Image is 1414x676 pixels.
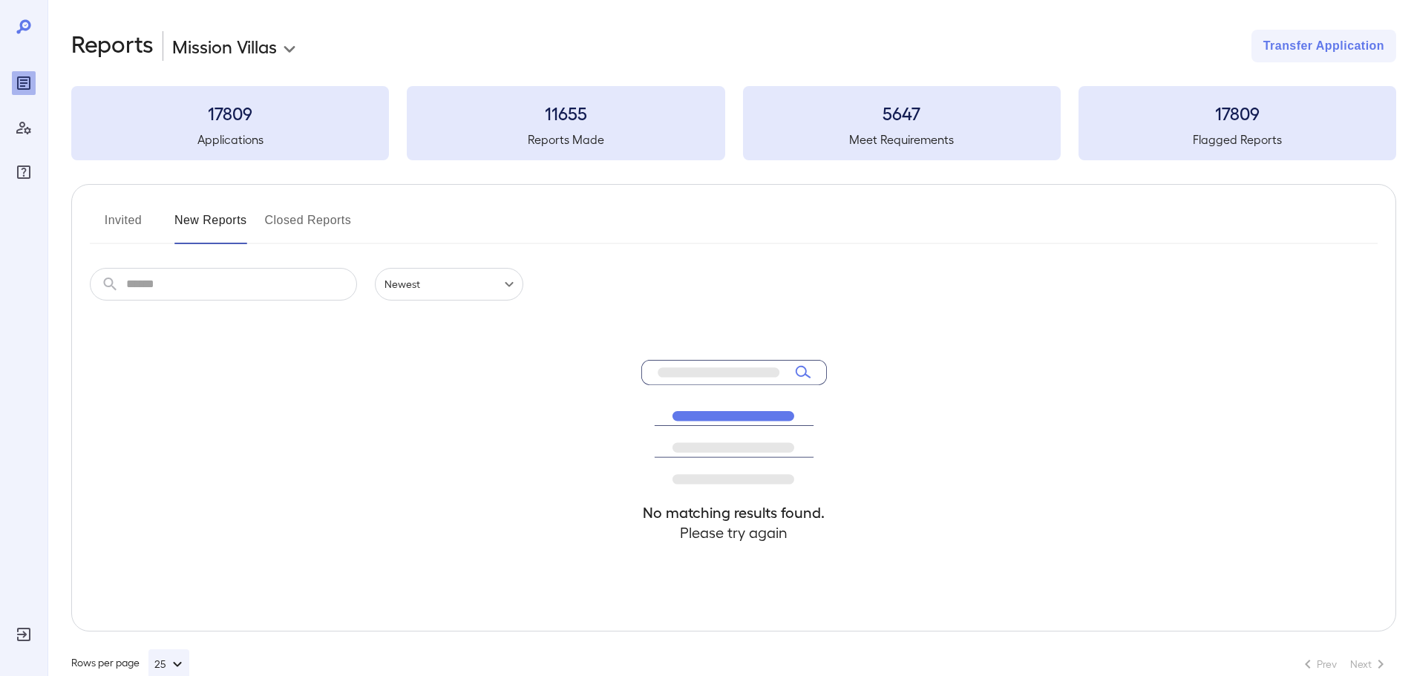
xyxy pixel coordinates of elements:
summary: 17809Applications11655Reports Made5647Meet Requirements17809Flagged Reports [71,86,1396,160]
div: FAQ [12,160,36,184]
button: Invited [90,209,157,244]
button: Closed Reports [265,209,352,244]
h4: Please try again [641,522,827,542]
button: New Reports [174,209,247,244]
h3: 11655 [407,101,724,125]
h3: 5647 [743,101,1061,125]
h5: Applications [71,131,389,148]
div: Newest [375,268,523,301]
h5: Reports Made [407,131,724,148]
nav: pagination navigation [1292,652,1396,676]
h3: 17809 [1078,101,1396,125]
h2: Reports [71,30,154,62]
h4: No matching results found. [641,502,827,522]
h5: Meet Requirements [743,131,1061,148]
button: Transfer Application [1251,30,1396,62]
div: Manage Users [12,116,36,140]
p: Mission Villas [172,34,277,58]
div: Reports [12,71,36,95]
div: Log Out [12,623,36,646]
h3: 17809 [71,101,389,125]
h5: Flagged Reports [1078,131,1396,148]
